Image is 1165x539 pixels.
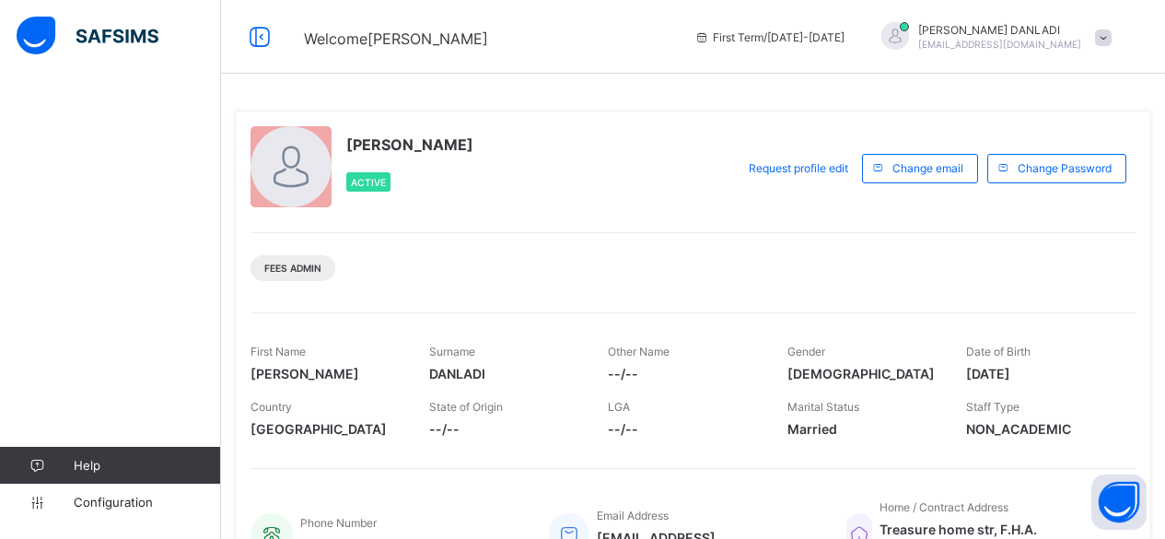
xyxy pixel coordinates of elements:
[1091,475,1147,530] button: Open asap
[250,421,402,437] span: [GEOGRAPHIC_DATA]
[264,263,321,274] span: Fees Admin
[346,135,473,154] span: [PERSON_NAME]
[863,22,1121,53] div: REBECCADANLADI
[749,161,848,175] span: Request profile edit
[17,17,158,55] img: safsims
[1018,161,1112,175] span: Change Password
[892,161,963,175] span: Change email
[608,366,759,381] span: --/--
[694,30,845,44] span: session/term information
[74,458,220,473] span: Help
[429,400,503,414] span: State of Origin
[880,500,1008,514] span: Home / Contract Address
[787,400,859,414] span: Marital Status
[250,366,402,381] span: [PERSON_NAME]
[966,421,1117,437] span: NON_ACADEMIC
[250,345,306,358] span: First Name
[429,421,580,437] span: --/--
[787,345,825,358] span: Gender
[918,39,1081,50] span: [EMAIL_ADDRESS][DOMAIN_NAME]
[966,366,1117,381] span: [DATE]
[608,421,759,437] span: --/--
[429,366,580,381] span: DANLADI
[74,495,220,510] span: Configuration
[429,345,475,358] span: Surname
[918,23,1081,37] span: [PERSON_NAME] DANLADI
[966,400,1019,414] span: Staff Type
[250,400,292,414] span: Country
[608,345,670,358] span: Other Name
[351,177,386,188] span: Active
[304,29,488,48] span: Welcome [PERSON_NAME]
[787,421,938,437] span: Married
[966,345,1031,358] span: Date of Birth
[300,516,377,530] span: Phone Number
[597,509,669,522] span: Email Address
[608,400,630,414] span: LGA
[787,366,938,381] span: [DEMOGRAPHIC_DATA]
